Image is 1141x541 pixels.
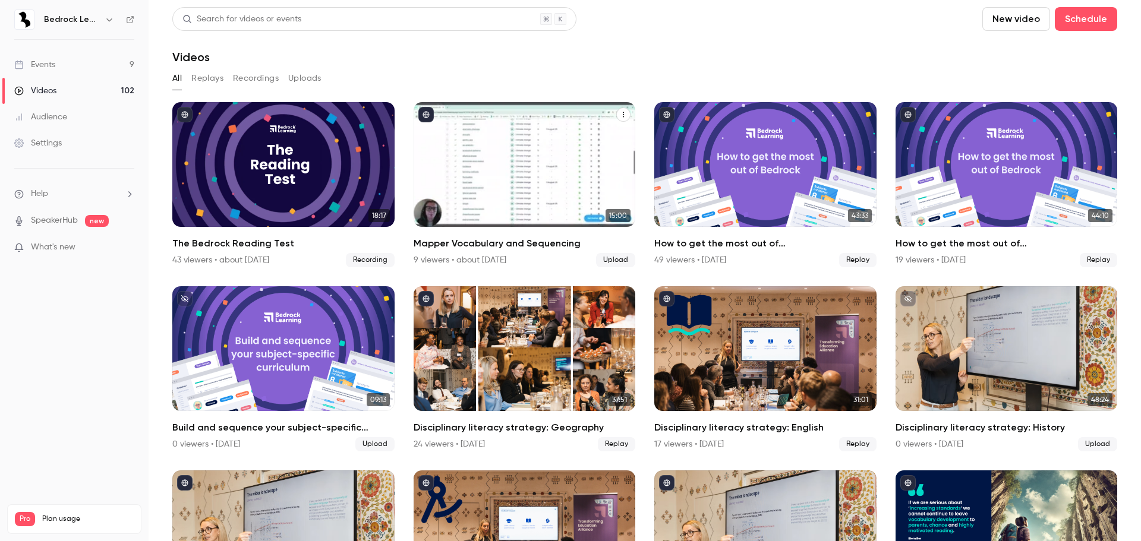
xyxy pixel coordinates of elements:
li: How to get the most out of Bedrock next academic year [896,102,1118,267]
li: The Bedrock Reading Test [172,102,395,267]
span: Upload [1078,437,1117,451]
button: published [418,107,434,122]
div: Search for videos or events [182,13,301,26]
span: 15:00 [606,209,631,222]
span: Replay [839,437,877,451]
li: Build and sequence your subject-specific curriculum [172,286,395,451]
span: Upload [355,437,395,451]
h2: How to get the most out of [GEOGRAPHIC_DATA] next academic year [896,236,1118,251]
div: 24 viewers • [DATE] [414,438,485,450]
div: 9 viewers • about [DATE] [414,254,506,266]
h6: Bedrock Learning [44,14,100,26]
div: 19 viewers • [DATE] [896,254,966,266]
button: New video [982,7,1050,31]
li: How to get the most out of Bedrock next academic year [654,102,877,267]
div: 49 viewers • [DATE] [654,254,726,266]
li: Disciplinary literacy strategy: History [896,286,1118,451]
img: Bedrock Learning [15,10,34,29]
section: Videos [172,7,1117,534]
h2: The Bedrock Reading Test [172,236,395,251]
span: new [85,215,109,227]
button: published [900,475,916,491]
a: 15:00Mapper Vocabulary and Sequencing9 viewers • about [DATE]Upload [414,102,636,267]
h2: Mapper Vocabulary and Sequencing [414,236,636,251]
h2: Build and sequence your subject-specific curriculum [172,420,395,435]
button: published [659,475,674,491]
button: Uploads [288,69,322,88]
li: help-dropdown-opener [14,188,134,200]
span: Help [31,188,48,200]
h2: Disciplinary literacy strategy: History [896,420,1118,435]
a: 31:01Disciplinary literacy strategy: English17 viewers • [DATE]Replay [654,286,877,451]
button: published [659,107,674,122]
a: 48:24Disciplinary literacy strategy: History0 viewers • [DATE]Upload [896,286,1118,451]
button: unpublished [900,291,916,306]
div: Audience [14,111,67,123]
span: 37:51 [609,393,631,406]
button: Schedule [1055,7,1117,31]
button: published [659,291,674,306]
div: Settings [14,137,62,149]
a: 43:33How to get the most out of [GEOGRAPHIC_DATA] next academic year49 viewers • [DATE]Replay [654,102,877,267]
button: published [418,291,434,306]
span: 48:24 [1088,393,1112,406]
a: 37:51Disciplinary literacy strategy: Geography24 viewers • [DATE]Replay [414,286,636,451]
span: Replay [1080,253,1117,267]
a: 44:10How to get the most out of [GEOGRAPHIC_DATA] next academic year19 viewers • [DATE]Replay [896,102,1118,267]
span: Replay [839,253,877,267]
button: unpublished [177,291,193,306]
span: Recording [346,253,395,267]
button: Recordings [233,69,279,88]
button: All [172,69,182,88]
button: published [900,107,916,122]
h2: How to get the most out of [GEOGRAPHIC_DATA] next academic year [654,236,877,251]
span: Replay [598,437,635,451]
div: 0 viewers • [DATE] [896,438,963,450]
span: 43:33 [848,209,872,222]
h2: Disciplinary literacy strategy: English [654,420,877,435]
span: Upload [596,253,635,267]
div: 0 viewers • [DATE] [172,438,240,450]
span: What's new [31,241,75,254]
button: published [177,475,193,491]
button: published [418,475,434,491]
li: Mapper Vocabulary and Sequencing [414,102,636,267]
iframe: Noticeable Trigger [120,242,134,253]
span: 44:10 [1088,209,1112,222]
h1: Videos [172,50,210,64]
span: 31:01 [850,393,872,406]
a: SpeakerHub [31,214,78,227]
div: 17 viewers • [DATE] [654,438,724,450]
li: Disciplinary literacy strategy: English [654,286,877,451]
div: Videos [14,85,56,97]
li: Disciplinary literacy strategy: Geography [414,286,636,451]
span: 09:13 [367,393,390,406]
span: Pro [15,512,35,526]
h2: Disciplinary literacy strategy: Geography [414,420,636,435]
div: Events [14,59,55,71]
button: published [177,107,193,122]
a: 09:13Build and sequence your subject-specific curriculum0 viewers • [DATE]Upload [172,286,395,451]
a: 18:17The Bedrock Reading Test43 viewers • about [DATE]Recording [172,102,395,267]
div: 43 viewers • about [DATE] [172,254,269,266]
span: 18:17 [368,209,390,222]
span: Plan usage [42,514,134,524]
button: Replays [191,69,223,88]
